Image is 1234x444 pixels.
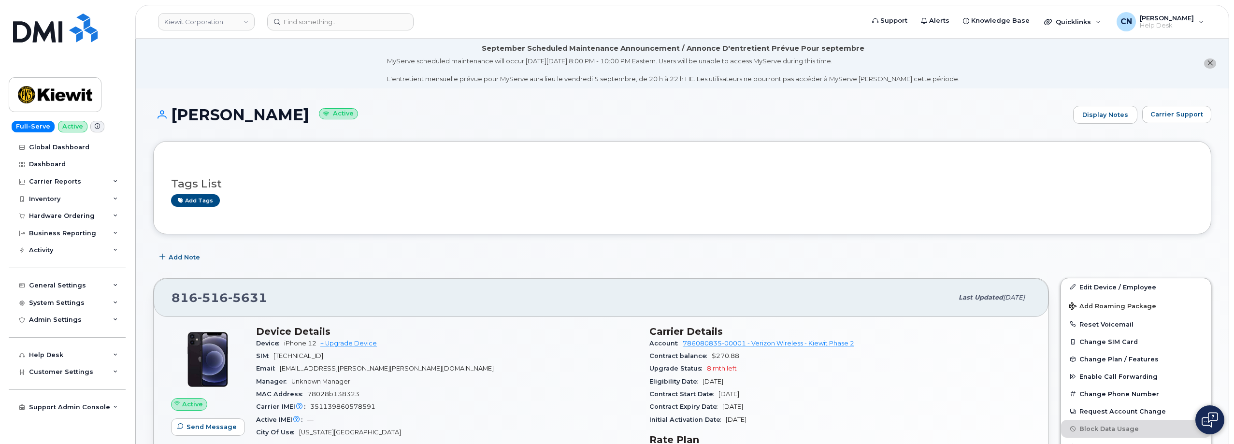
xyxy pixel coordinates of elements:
[307,416,314,423] span: —
[256,416,307,423] span: Active IMEI
[320,340,377,347] a: + Upgrade Device
[683,340,854,347] a: 786080835-00001 - Verizon Wireless - Kiewit Phase 2
[179,330,237,388] img: iPhone_12.jpg
[284,340,316,347] span: iPhone 12
[1061,278,1211,296] a: Edit Device / Employee
[1061,296,1211,315] button: Add Roaming Package
[1061,420,1211,437] button: Block Data Usage
[171,194,220,206] a: Add tags
[649,390,718,398] span: Contract Start Date
[1202,412,1218,428] img: Open chat
[703,378,723,385] span: [DATE]
[649,352,712,359] span: Contract balance
[182,400,203,409] span: Active
[1061,368,1211,385] button: Enable Call Forwarding
[171,418,245,436] button: Send Message
[256,340,284,347] span: Device
[291,378,350,385] span: Unknown Manager
[1061,385,1211,402] button: Change Phone Number
[256,352,273,359] span: SIM
[1061,315,1211,333] button: Reset Voicemail
[1079,373,1158,380] span: Enable Call Forwarding
[1061,350,1211,368] button: Change Plan / Features
[1073,106,1137,124] a: Display Notes
[482,43,864,54] div: September Scheduled Maintenance Announcement / Annonce D'entretient Prévue Pour septembre
[649,378,703,385] span: Eligibility Date
[1142,106,1211,123] button: Carrier Support
[280,365,494,372] span: [EMAIL_ADDRESS][PERSON_NAME][PERSON_NAME][DOMAIN_NAME]
[256,403,310,410] span: Carrier IMEI
[649,365,707,372] span: Upgrade Status
[1069,302,1156,312] span: Add Roaming Package
[387,57,960,84] div: MyServe scheduled maintenance will occur [DATE][DATE] 8:00 PM - 10:00 PM Eastern. Users will be u...
[256,390,307,398] span: MAC Address
[169,253,200,262] span: Add Note
[722,403,743,410] span: [DATE]
[959,294,1003,301] span: Last updated
[726,416,746,423] span: [DATE]
[1061,333,1211,350] button: Change SIM Card
[649,340,683,347] span: Account
[256,378,291,385] span: Manager
[256,429,299,436] span: City Of Use
[1204,58,1216,69] button: close notification
[299,429,401,436] span: [US_STATE][GEOGRAPHIC_DATA]
[256,365,280,372] span: Email
[153,249,208,266] button: Add Note
[1079,356,1159,363] span: Change Plan / Features
[649,326,1031,337] h3: Carrier Details
[707,365,737,372] span: 8 mth left
[718,390,739,398] span: [DATE]
[1061,402,1211,420] button: Request Account Change
[649,416,726,423] span: Initial Activation Date
[171,178,1193,190] h3: Tags List
[310,403,375,410] span: 351139860578591
[187,422,237,431] span: Send Message
[153,106,1068,123] h1: [PERSON_NAME]
[256,326,638,337] h3: Device Details
[198,290,228,305] span: 516
[1003,294,1025,301] span: [DATE]
[712,352,739,359] span: $270.88
[228,290,267,305] span: 5631
[319,108,358,119] small: Active
[273,352,323,359] span: [TECHNICAL_ID]
[649,403,722,410] span: Contract Expiry Date
[1150,110,1203,119] span: Carrier Support
[172,290,267,305] span: 816
[307,390,359,398] span: 78028b138323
